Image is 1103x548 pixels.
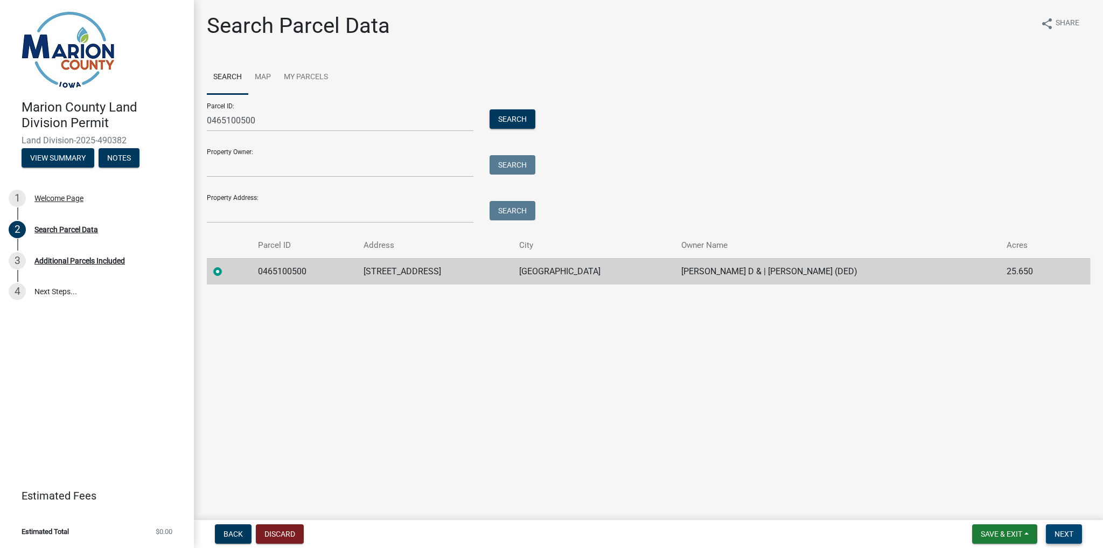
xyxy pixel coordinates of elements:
[1032,13,1088,34] button: shareShare
[1056,17,1079,30] span: Share
[972,524,1037,544] button: Save & Exit
[277,60,334,95] a: My Parcels
[22,135,172,145] span: Land Division-2025-490382
[215,524,252,544] button: Back
[34,226,98,233] div: Search Parcel Data
[981,530,1022,538] span: Save & Exit
[22,528,69,535] span: Estimated Total
[22,148,94,168] button: View Summary
[22,11,115,88] img: Marion County, Iowa
[1046,524,1082,544] button: Next
[248,60,277,95] a: Map
[9,283,26,300] div: 4
[22,154,94,163] wm-modal-confirm: Summary
[513,233,675,258] th: City
[490,155,535,175] button: Search
[1055,530,1073,538] span: Next
[675,233,1000,258] th: Owner Name
[34,257,125,265] div: Additional Parcels Included
[256,524,304,544] button: Discard
[513,258,675,285] td: [GEOGRAPHIC_DATA]
[252,233,357,258] th: Parcel ID
[675,258,1000,285] td: [PERSON_NAME] D & | [PERSON_NAME] (DED)
[252,258,357,285] td: 0465100500
[9,252,26,269] div: 3
[156,528,172,535] span: $0.00
[357,233,513,258] th: Address
[1041,17,1053,30] i: share
[224,530,243,538] span: Back
[9,190,26,207] div: 1
[9,221,26,238] div: 2
[34,195,83,202] div: Welcome Page
[1000,233,1068,258] th: Acres
[1000,258,1068,285] td: 25.650
[490,109,535,129] button: Search
[207,60,248,95] a: Search
[99,154,139,163] wm-modal-confirm: Notes
[207,13,390,39] h1: Search Parcel Data
[357,258,513,285] td: [STREET_ADDRESS]
[9,485,177,507] a: Estimated Fees
[22,100,185,131] h4: Marion County Land Division Permit
[99,148,139,168] button: Notes
[490,201,535,220] button: Search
